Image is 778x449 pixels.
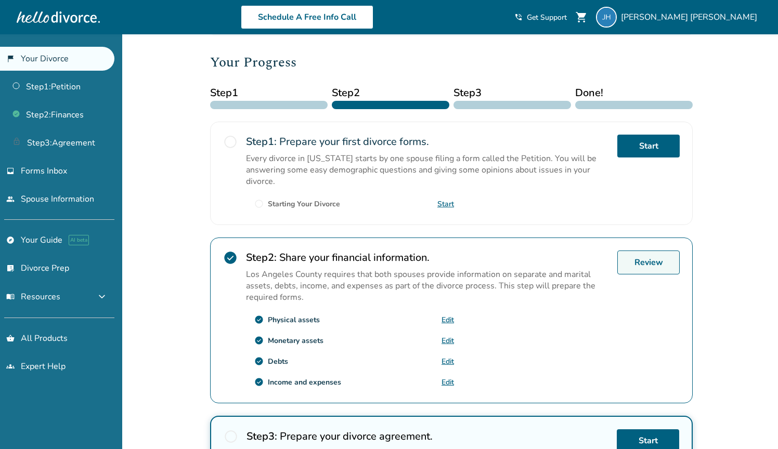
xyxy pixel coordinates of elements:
p: Every divorce in [US_STATE] starts by one spouse filing a form called the Petition. You will be a... [246,153,609,187]
h2: Share your financial information. [246,250,609,265]
p: Los Angeles County requires that both spouses provide information on separate and marital assets,... [246,269,609,303]
span: check_circle [254,336,264,345]
span: phone_in_talk [514,13,523,21]
span: radio_button_unchecked [254,199,264,208]
div: Debts [268,356,288,366]
a: Edit [442,315,454,325]
span: Get Support [527,12,567,22]
a: Edit [442,356,454,366]
span: check_circle [254,377,264,387]
a: Review [617,250,680,274]
a: Schedule A Free Info Call [241,5,373,29]
span: radio_button_unchecked [223,135,238,149]
span: check_circle [223,250,238,265]
span: explore [6,236,15,244]
span: Done! [575,85,693,101]
span: check_circle [254,315,264,324]
div: Income and expenses [268,377,341,387]
div: Monetary assets [268,336,323,346]
a: Edit [442,377,454,387]
span: Resources [6,291,60,302]
span: [PERSON_NAME] [PERSON_NAME] [621,11,761,23]
span: check_circle [254,356,264,366]
span: flag_2 [6,55,15,63]
a: Edit [442,336,454,346]
strong: Step 3 : [247,429,277,443]
h2: Prepare your first divorce forms. [246,135,609,149]
strong: Step 1 : [246,135,277,149]
a: Start [617,135,680,157]
span: Step 1 [210,85,328,101]
span: people [6,195,15,203]
h2: Your Progress [210,52,693,73]
h2: Prepare your divorce agreement. [247,429,608,443]
strong: Step 2 : [246,250,277,265]
span: menu_book [6,293,15,301]
span: shopping_basket [6,334,15,342]
div: Physical assets [268,315,320,325]
img: jhitcharoo@gmail.com [596,7,617,28]
a: Start [437,199,454,209]
span: shopping_cart [575,11,588,23]
span: groups [6,362,15,371]
span: Step 2 [332,85,449,101]
span: Forms Inbox [21,165,67,177]
span: radio_button_unchecked [224,429,238,444]
div: Starting Your Divorce [268,199,340,209]
span: inbox [6,167,15,175]
a: phone_in_talkGet Support [514,12,567,22]
iframe: Chat Widget [726,399,778,449]
span: list_alt_check [6,264,15,272]
span: Step 3 [453,85,571,101]
span: AI beta [69,235,89,245]
span: expand_more [96,290,108,303]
